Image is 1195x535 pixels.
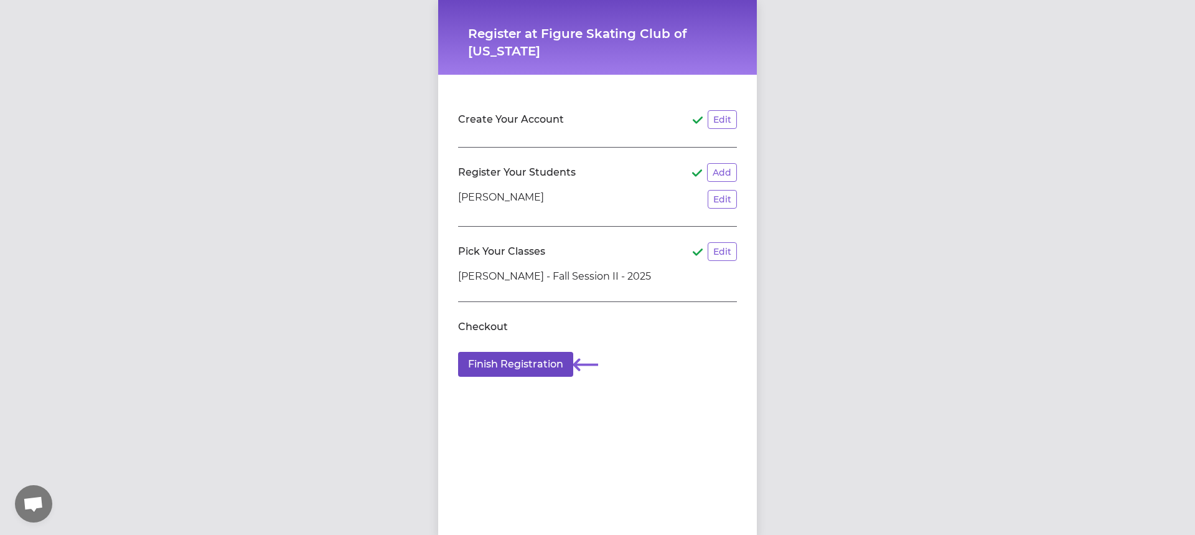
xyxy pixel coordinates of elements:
h2: Create Your Account [458,112,564,127]
button: Edit [708,110,737,129]
div: Open chat [15,485,52,523]
h2: Checkout [458,320,508,334]
button: Finish Registration [458,352,573,377]
button: Edit [708,190,737,209]
h2: Register Your Students [458,165,576,180]
button: Add [707,163,737,182]
p: [PERSON_NAME] [458,190,544,209]
button: Edit [708,242,737,261]
h1: Register at Figure Skating Club of [US_STATE] [468,25,727,60]
li: [PERSON_NAME] - Fall Session II - 2025 [458,269,737,284]
h2: Pick Your Classes [458,244,545,259]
